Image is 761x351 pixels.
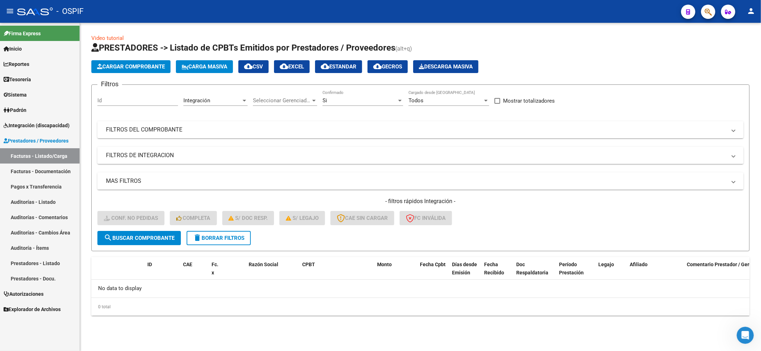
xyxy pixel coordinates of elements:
[106,151,726,159] mat-panel-title: FILTROS DE INTEGRACION
[106,177,726,185] mat-panel-title: MAS FILTROS
[97,147,744,164] mat-expansion-panel-header: FILTROS DE INTEGRACION
[91,298,750,316] div: 0 total
[598,262,614,267] span: Legajo
[280,63,304,70] span: EXCEL
[97,172,744,190] mat-expansion-panel-header: MAS FILTROS
[180,257,209,288] datatable-header-cell: CAE
[244,63,263,70] span: CSV
[337,215,388,221] span: CAE SIN CARGAR
[556,257,595,288] datatable-header-cell: Período Prestación
[299,257,374,288] datatable-header-cell: CPBT
[413,60,478,73] app-download-masive: Descarga masiva de comprobantes (adjuntos)
[420,262,446,267] span: Fecha Cpbt
[106,126,726,134] mat-panel-title: FILTROS DEL COMPROBANTE
[595,257,616,288] datatable-header-cell: Legajo
[409,97,423,104] span: Todos
[627,257,684,288] datatable-header-cell: Afiliado
[516,262,548,275] span: Doc Respaldatoria
[238,60,269,73] button: CSV
[315,60,362,73] button: Estandar
[104,215,158,221] span: Conf. no pedidas
[187,231,251,245] button: Borrar Filtros
[229,215,268,221] span: S/ Doc Resp.
[321,63,356,70] span: Estandar
[4,305,61,313] span: Explorador de Archivos
[182,63,227,70] span: Carga Masiva
[4,137,69,145] span: Prestadores / Proveedores
[4,30,41,37] span: Firma Express
[406,215,446,221] span: FC Inválida
[747,7,755,15] mat-icon: person
[104,233,112,242] mat-icon: search
[222,211,274,225] button: S/ Doc Resp.
[147,262,152,267] span: ID
[4,122,70,129] span: Integración (discapacidad)
[212,262,218,275] span: Fc. x
[97,231,181,245] button: Buscar Comprobante
[367,60,408,73] button: Gecros
[413,60,478,73] button: Descarga Masiva
[302,262,315,267] span: CPBT
[244,62,253,71] mat-icon: cloud_download
[176,215,210,221] span: Completa
[97,197,744,205] h4: - filtros rápidos Integración -
[249,262,278,267] span: Razón Social
[97,79,122,89] h3: Filtros
[193,235,244,241] span: Borrar Filtros
[395,45,412,52] span: (alt+q)
[253,97,311,104] span: Seleccionar Gerenciador
[209,257,223,288] datatable-header-cell: Fc. x
[400,211,452,225] button: FC Inválida
[630,262,648,267] span: Afiliado
[737,327,754,344] iframe: Intercom live chat
[513,257,556,288] datatable-header-cell: Doc Respaldatoria
[323,97,327,104] span: Si
[279,211,325,225] button: S/ legajo
[91,43,395,53] span: PRESTADORES -> Listado de CPBTs Emitidos por Prestadores / Proveedores
[97,121,744,138] mat-expansion-panel-header: FILTROS DEL COMPROBANTE
[183,97,210,104] span: Integración
[193,233,202,242] mat-icon: delete
[484,262,504,275] span: Fecha Recibido
[91,35,124,41] a: Video tutorial
[97,63,165,70] span: Cargar Comprobante
[4,290,44,298] span: Autorizaciones
[91,280,750,298] div: No data to display
[286,215,319,221] span: S/ legajo
[417,257,449,288] datatable-header-cell: Fecha Cpbt
[503,97,555,105] span: Mostrar totalizadores
[56,4,83,19] span: - OSPIF
[373,62,382,71] mat-icon: cloud_download
[144,257,180,288] datatable-header-cell: ID
[170,211,217,225] button: Completa
[274,60,310,73] button: EXCEL
[559,262,584,275] span: Período Prestación
[373,63,402,70] span: Gecros
[4,45,22,53] span: Inicio
[4,76,31,83] span: Tesorería
[280,62,288,71] mat-icon: cloud_download
[374,257,417,288] datatable-header-cell: Monto
[176,60,233,73] button: Carga Masiva
[377,262,392,267] span: Monto
[419,63,473,70] span: Descarga Masiva
[97,211,164,225] button: Conf. no pedidas
[6,7,14,15] mat-icon: menu
[246,257,299,288] datatable-header-cell: Razón Social
[4,106,26,114] span: Padrón
[4,60,29,68] span: Reportes
[321,62,329,71] mat-icon: cloud_download
[183,262,192,267] span: CAE
[452,262,477,275] span: Días desde Emisión
[449,257,481,288] datatable-header-cell: Días desde Emisión
[330,211,394,225] button: CAE SIN CARGAR
[4,91,27,99] span: Sistema
[104,235,174,241] span: Buscar Comprobante
[481,257,513,288] datatable-header-cell: Fecha Recibido
[91,60,171,73] button: Cargar Comprobante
